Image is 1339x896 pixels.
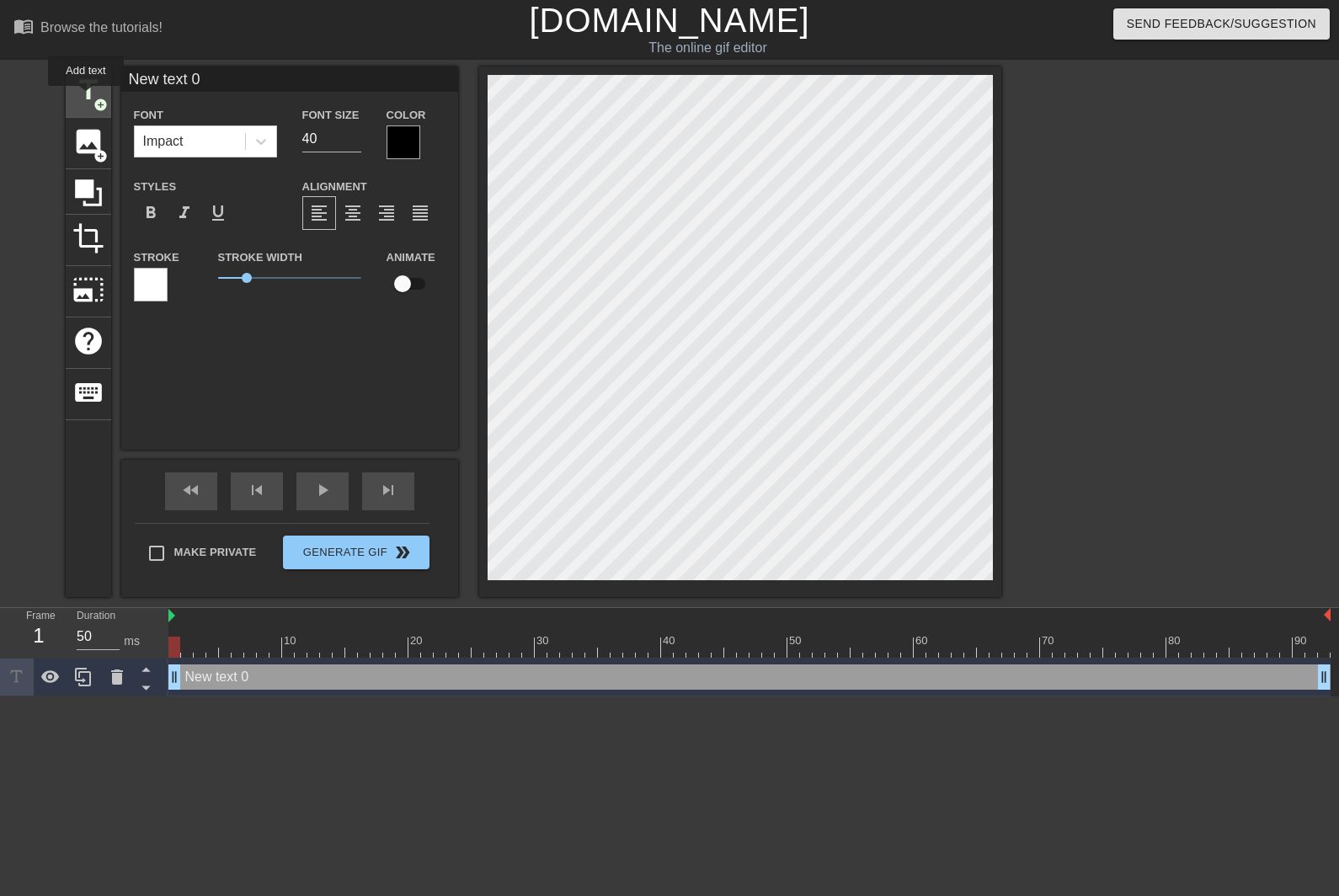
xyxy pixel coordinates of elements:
div: The online gif editor [455,38,961,58]
div: Frame [13,608,64,657]
div: Impact [143,131,184,152]
span: Generate Gif [290,542,422,563]
span: format_align_right [376,203,397,223]
label: Color [387,107,426,124]
span: skip_previous [247,480,267,500]
label: Animate [387,249,435,266]
span: format_align_center [343,203,363,223]
span: play_arrow [312,480,333,500]
span: keyboard [72,376,104,408]
button: Send Feedback/Suggestion [1113,8,1330,40]
span: title [72,74,104,106]
label: Font [134,107,163,124]
div: 80 [1168,632,1183,649]
div: 50 [789,632,804,649]
span: double_arrow [392,542,413,563]
div: 1 [26,621,51,651]
div: Browse the tutorials! [40,20,163,35]
div: 70 [1042,632,1057,649]
label: Font Size [302,107,360,124]
div: 20 [410,632,425,649]
span: Send Feedback/Suggestion [1127,13,1316,35]
a: Browse the tutorials! [13,16,163,42]
label: Styles [134,179,177,195]
div: ms [124,632,140,650]
span: help [72,325,104,357]
label: Alignment [302,179,367,195]
span: format_bold [141,203,161,223]
span: photo_size_select_large [72,274,104,306]
button: Generate Gif [283,536,429,569]
div: 30 [536,632,552,649]
span: image [72,125,104,157]
span: skip_next [378,480,398,500]
span: fast_rewind [181,480,201,500]
div: 40 [663,632,678,649]
span: drag_handle [166,669,183,685]
span: add_circle [93,149,108,163]
div: 60 [915,632,931,649]
span: format_align_justify [410,203,430,223]
div: 90 [1294,632,1310,649]
label: Duration [77,611,115,621]
span: drag_handle [1315,669,1332,685]
span: format_align_left [309,203,329,223]
span: format_underline [208,203,228,223]
span: format_italic [174,203,195,223]
span: menu_book [13,16,34,36]
img: bound-end.png [1324,608,1331,621]
a: [DOMAIN_NAME] [529,2,809,39]
span: add_circle [93,98,108,112]
div: 10 [284,632,299,649]
label: Stroke [134,249,179,266]
span: crop [72,222,104,254]
label: Stroke Width [218,249,302,266]
span: Make Private [174,544,257,561]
